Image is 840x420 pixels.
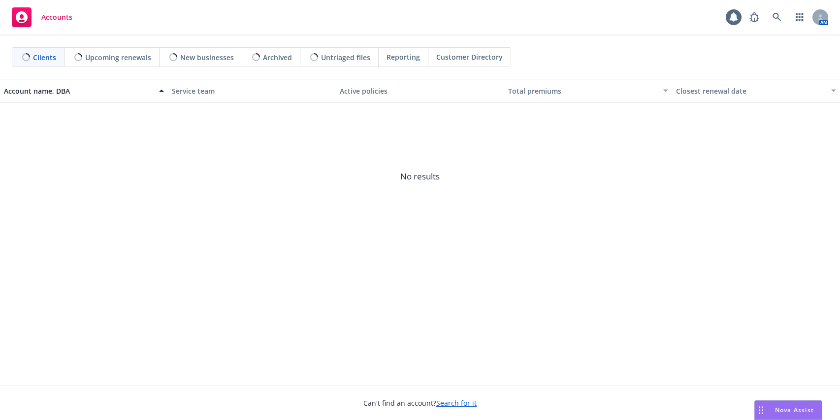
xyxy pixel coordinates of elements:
a: Accounts [8,3,76,31]
div: Active policies [340,86,500,96]
div: Closest renewal date [676,86,825,96]
a: Report a Bug [744,7,764,27]
span: Accounts [41,13,72,21]
span: New businesses [180,52,234,63]
button: Service team [168,79,336,103]
span: Reporting [387,52,420,62]
span: Untriaged files [321,52,370,63]
a: Search for it [436,398,477,408]
span: Can't find an account? [363,398,477,408]
button: Nova Assist [754,400,822,420]
span: Clients [33,52,56,63]
div: Account name, DBA [4,86,153,96]
div: Total premiums [508,86,657,96]
span: Customer Directory [436,52,503,62]
span: Nova Assist [775,406,814,414]
div: Service team [172,86,332,96]
div: Drag to move [755,401,767,420]
button: Total premiums [504,79,672,103]
button: Active policies [336,79,504,103]
a: Search [767,7,787,27]
button: Closest renewal date [672,79,840,103]
a: Switch app [790,7,809,27]
span: Archived [263,52,292,63]
span: Upcoming renewals [85,52,151,63]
